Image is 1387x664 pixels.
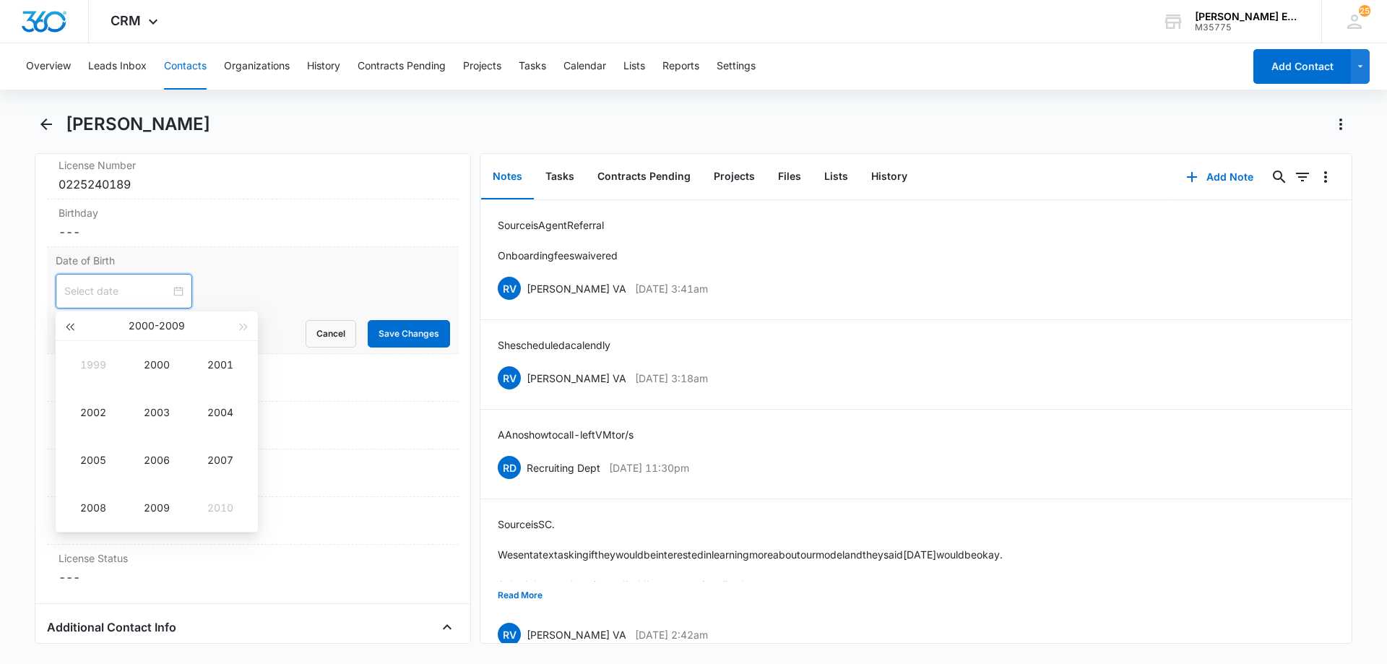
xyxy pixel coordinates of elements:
[498,337,610,353] p: She scheduled a calendly
[135,404,178,421] div: 2003
[59,223,447,241] dd: ---
[125,389,189,436] td: 2003
[717,43,756,90] button: Settings
[463,43,501,90] button: Projects
[498,217,618,233] p: Source is Agent Referral
[635,627,708,642] p: [DATE] 2:42am
[527,281,626,296] p: [PERSON_NAME] VA
[1359,5,1370,17] div: notifications count
[563,43,606,90] button: Calendar
[61,484,125,532] td: 2008
[59,176,447,193] div: 0225240189
[47,152,459,199] div: License Number0225240189
[527,460,600,475] p: Recruiting Dept
[199,356,242,374] div: 2001
[125,436,189,484] td: 2006
[26,43,71,90] button: Overview
[1329,113,1352,136] button: Actions
[1291,165,1314,189] button: Filters
[498,517,1003,532] p: Source is SC.
[47,402,459,449] div: Hire Date---
[47,354,459,402] div: Start Date---
[307,43,340,90] button: History
[72,452,115,469] div: 2005
[189,436,252,484] td: 2007
[623,43,645,90] button: Lists
[47,449,459,497] div: Termination Date---
[61,436,125,484] td: 2005
[498,456,521,479] span: RD
[766,155,813,199] button: Files
[72,404,115,421] div: 2002
[498,547,1003,562] p: We sent a text asking if they would be interested in learning more about our model and they said ...
[61,341,125,389] td: 1999
[527,627,626,642] p: [PERSON_NAME] VA
[47,545,459,592] div: License Status---
[66,113,210,135] h1: [PERSON_NAME]
[135,499,178,517] div: 2009
[635,371,708,386] p: [DATE] 3:18am
[125,484,189,532] td: 2009
[1314,165,1337,189] button: Overflow Menu
[1253,49,1351,84] button: Add Contact
[1195,22,1300,33] div: account id
[1195,11,1300,22] div: account name
[519,43,546,90] button: Tasks
[199,499,242,517] div: 2010
[527,371,626,386] p: [PERSON_NAME] VA
[189,389,252,436] td: 2004
[662,43,699,90] button: Reports
[534,155,586,199] button: Tasks
[702,155,766,199] button: Projects
[199,452,242,469] div: 2007
[813,155,860,199] button: Lists
[498,623,521,646] span: RV
[72,356,115,374] div: 1999
[88,43,147,90] button: Leads Inbox
[47,199,459,247] div: Birthday---
[135,452,178,469] div: 2006
[61,389,125,436] td: 2002
[224,43,290,90] button: Organizations
[59,205,447,220] label: Birthday
[135,356,178,374] div: 2000
[164,43,207,90] button: Contacts
[498,277,521,300] span: RV
[860,155,919,199] button: History
[189,341,252,389] td: 2001
[64,283,170,299] input: Select date
[358,43,446,90] button: Contracts Pending
[47,618,176,636] h4: Additional Contact Info
[481,155,534,199] button: Notes
[306,320,356,348] button: Cancel
[498,577,1003,592] p: Asked about our location and I told her we are a virtual brokerage.
[199,404,242,421] div: 2004
[35,113,57,136] button: Back
[47,497,459,545] div: Term Date---
[498,248,618,263] p: Onboarding fees waivered
[586,155,702,199] button: Contracts Pending
[368,320,450,348] button: Save Changes
[59,158,447,173] label: License Number
[609,460,689,475] p: [DATE] 11:30pm
[111,13,141,28] span: CRM
[498,366,521,389] span: RV
[129,311,185,340] button: 2000-2009
[436,616,459,639] button: Close
[1359,5,1370,17] span: 25
[635,281,708,296] p: [DATE] 3:41am
[59,569,447,586] dd: ---
[498,582,543,609] button: Read More
[189,484,252,532] td: 2010
[498,427,634,442] p: AA no show to call - left VM to r/s
[1268,165,1291,189] button: Search...
[72,499,115,517] div: 2008
[59,551,447,566] label: License Status
[1172,160,1268,194] button: Add Note
[125,341,189,389] td: 2000
[56,253,450,268] label: Date of Birth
